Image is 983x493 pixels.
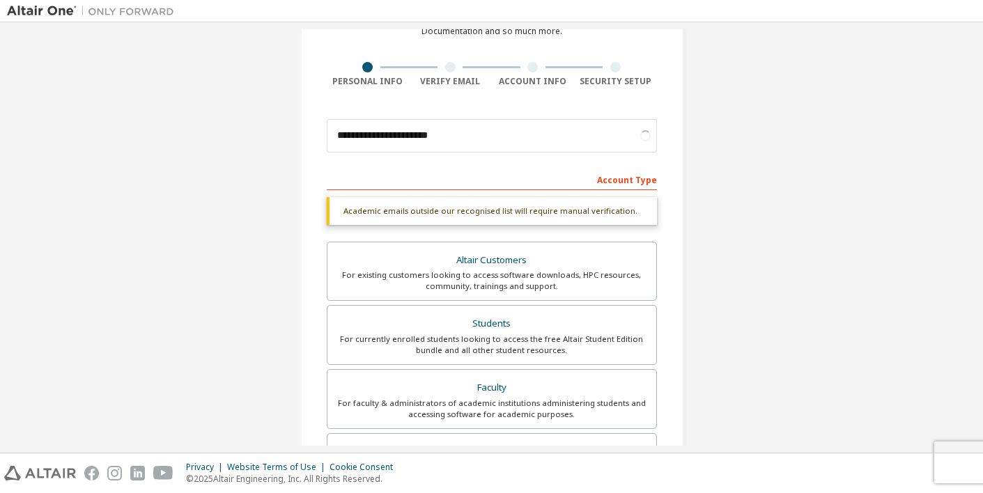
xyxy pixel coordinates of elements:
div: Account Info [492,76,575,87]
img: linkedin.svg [130,466,145,480]
div: Students [336,314,648,334]
img: Altair One [7,4,181,18]
div: Verify Email [409,76,492,87]
div: Personal Info [327,76,410,87]
div: Website Terms of Use [227,462,330,473]
div: Privacy [186,462,227,473]
img: facebook.svg [84,466,99,480]
div: For currently enrolled students looking to access the free Altair Student Edition bundle and all ... [336,334,648,356]
div: Faculty [336,378,648,398]
img: altair_logo.svg [4,466,76,480]
img: instagram.svg [107,466,122,480]
div: Academic emails outside our recognised list will require manual verification. [327,197,657,225]
img: youtube.svg [153,466,173,480]
div: For faculty & administrators of academic institutions administering students and accessing softwa... [336,398,648,420]
div: Cookie Consent [330,462,401,473]
div: Altair Customers [336,251,648,270]
div: Security Setup [574,76,657,87]
div: For existing customers looking to access software downloads, HPC resources, community, trainings ... [336,269,648,292]
div: Account Type [327,168,657,190]
p: © 2025 Altair Engineering, Inc. All Rights Reserved. [186,473,401,485]
div: Everyone else [336,442,648,462]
